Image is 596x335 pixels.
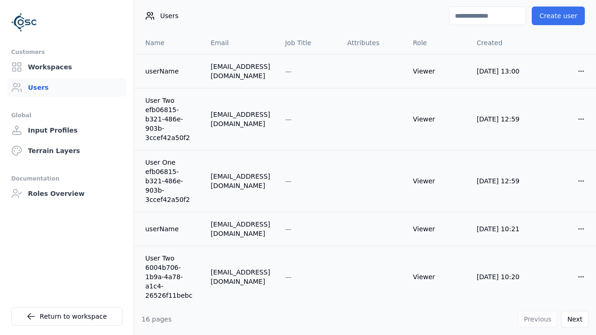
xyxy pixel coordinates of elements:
button: Next [561,311,589,328]
a: userName [145,224,196,234]
a: Users [7,78,126,97]
th: Email [203,32,278,54]
div: Global [11,110,122,121]
th: Attributes [340,32,406,54]
div: [DATE] 10:20 [477,272,526,281]
a: Input Profiles [7,121,126,140]
div: [EMAIL_ADDRESS][DOMAIN_NAME] [210,172,270,190]
span: Users [160,11,178,20]
span: — [285,67,291,75]
div: [DATE] 12:59 [477,176,526,186]
th: Job Title [278,32,340,54]
span: — [285,225,291,233]
div: Viewer [413,67,462,76]
span: — [285,115,291,123]
div: [EMAIL_ADDRESS][DOMAIN_NAME] [210,268,270,286]
th: Role [406,32,469,54]
a: Return to workspace [11,307,122,326]
div: Viewer [413,272,462,281]
a: User Two 6004b706-1b9a-4a78-a1c4-26526f11bebc [145,254,196,300]
a: Workspaces [7,58,126,76]
div: [DATE] 13:00 [477,67,526,76]
div: [EMAIL_ADDRESS][DOMAIN_NAME] [210,220,270,238]
span: 16 pages [142,315,172,323]
div: [EMAIL_ADDRESS][DOMAIN_NAME] [210,110,270,128]
div: Viewer [413,224,462,234]
div: [EMAIL_ADDRESS][DOMAIN_NAME] [210,62,270,80]
div: Customers [11,47,122,58]
th: Name [134,32,203,54]
div: Documentation [11,173,122,184]
a: Roles Overview [7,184,126,203]
a: User One efb06815-b321-486e-903b-3ccef42a50f2 [145,158,196,204]
span: — [285,273,291,281]
a: User Two efb06815-b321-486e-903b-3ccef42a50f2 [145,96,196,142]
span: — [285,177,291,185]
img: Logo [11,9,37,35]
a: userName [145,67,196,76]
th: Created [469,32,534,54]
div: Viewer [413,176,462,186]
div: [DATE] 12:59 [477,114,526,124]
a: Terrain Layers [7,141,126,160]
button: Create user [532,7,585,25]
div: Viewer [413,114,462,124]
div: [DATE] 10:21 [477,224,526,234]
